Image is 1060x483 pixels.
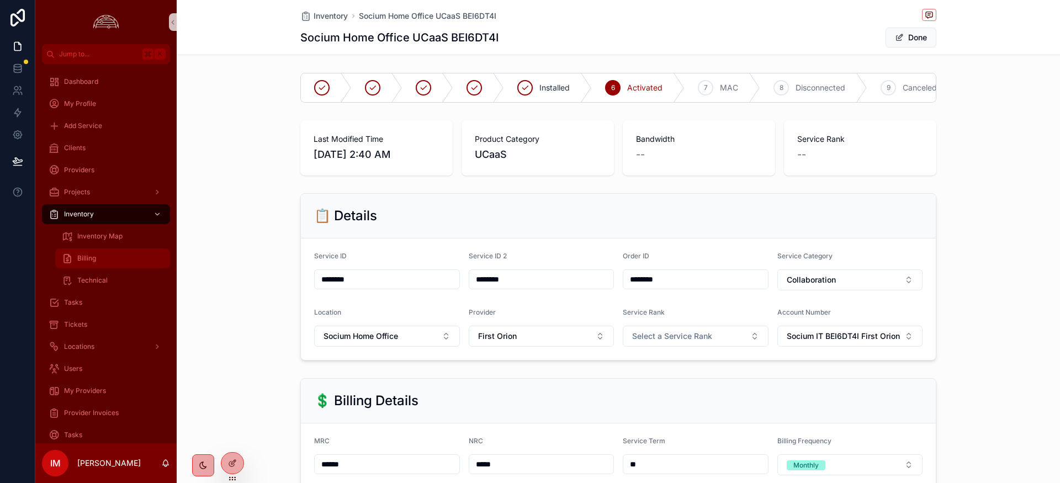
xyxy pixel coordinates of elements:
[777,454,923,475] button: Select Button
[632,331,712,342] span: Select a Service Rank
[42,359,170,379] a: Users
[42,425,170,445] a: Tasks
[314,252,347,260] span: Service ID
[469,437,483,445] span: NRC
[42,182,170,202] a: Projects
[636,147,645,162] span: --
[780,83,783,92] span: 8
[42,160,170,180] a: Providers
[64,210,94,219] span: Inventory
[887,83,891,92] span: 9
[35,64,177,443] div: scrollable content
[787,274,836,285] span: Collaboration
[623,308,665,316] span: Service Rank
[64,188,90,197] span: Projects
[623,437,665,445] span: Service Term
[42,44,170,64] button: Jump to...K
[314,326,460,347] button: Select Button
[314,437,330,445] span: MRC
[314,392,418,410] h2: 💲 Billing Details
[539,82,570,93] span: Installed
[636,134,762,145] span: Bandwidth
[77,232,123,241] span: Inventory Map
[42,315,170,335] a: Tickets
[793,460,819,470] div: Monthly
[777,326,923,347] button: Select Button
[42,94,170,114] a: My Profile
[42,72,170,92] a: Dashboard
[64,144,86,152] span: Clients
[42,403,170,423] a: Provider Invoices
[469,252,507,260] span: Service ID 2
[64,320,87,329] span: Tickets
[886,28,936,47] button: Done
[55,226,170,246] a: Inventory Map
[64,431,82,439] span: Tasks
[300,30,499,45] h1: Socium Home Office UCaaS BEI6DT4I
[156,50,165,59] span: K
[777,252,833,260] span: Service Category
[77,254,96,263] span: Billing
[59,50,138,59] span: Jump to...
[314,134,439,145] span: Last Modified Time
[42,381,170,401] a: My Providers
[797,147,806,162] span: --
[42,337,170,357] a: Locations
[475,147,507,162] span: UCaaS
[90,13,122,31] img: App logo
[42,204,170,224] a: Inventory
[50,457,61,470] span: IM
[777,308,831,316] span: Account Number
[777,269,923,290] button: Select Button
[314,308,341,316] span: Location
[314,207,377,225] h2: 📋 Details
[314,147,439,162] span: [DATE] 2:40 AM
[55,270,170,290] a: Technical
[64,77,98,86] span: Dashboard
[64,121,102,130] span: Add Service
[720,82,738,93] span: MAC
[64,364,82,373] span: Users
[611,83,615,92] span: 6
[42,293,170,312] a: Tasks
[64,298,82,307] span: Tasks
[469,308,496,316] span: Provider
[77,276,108,285] span: Technical
[64,166,94,174] span: Providers
[42,116,170,136] a: Add Service
[777,437,831,445] span: Billing Frequency
[704,83,708,92] span: 7
[64,386,106,395] span: My Providers
[475,134,601,145] span: Product Category
[796,82,845,93] span: Disconnected
[623,326,768,347] button: Select Button
[324,331,398,342] span: Socium Home Office
[314,10,348,22] span: Inventory
[478,331,517,342] span: First Orion
[64,99,96,108] span: My Profile
[64,408,119,417] span: Provider Invoices
[55,248,170,268] a: Billing
[359,10,496,22] a: Socium Home Office UCaaS BEI6DT4I
[469,326,614,347] button: Select Button
[623,252,649,260] span: Order ID
[797,134,923,145] span: Service Rank
[300,10,348,22] a: Inventory
[903,82,937,93] span: Canceled
[42,138,170,158] a: Clients
[627,82,662,93] span: Activated
[787,331,900,342] span: Socium IT BEI6DT4I First Orion
[64,342,94,351] span: Locations
[77,458,141,469] p: [PERSON_NAME]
